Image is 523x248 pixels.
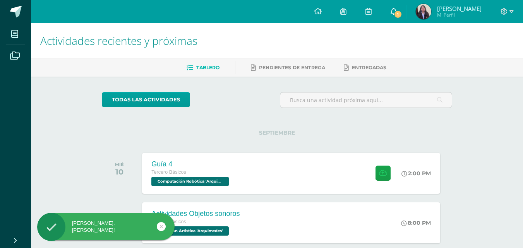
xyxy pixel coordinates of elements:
[280,92,452,108] input: Busca una actividad próxima aquí...
[102,92,190,107] a: todas las Actividades
[251,62,325,74] a: Pendientes de entrega
[151,177,229,186] span: Computación Robótica 'Arquimedes'
[151,160,231,168] div: Guía 4
[259,65,325,70] span: Pendientes de entrega
[437,5,482,12] span: [PERSON_NAME]
[394,10,402,19] span: 1
[401,219,431,226] div: 8:00 PM
[352,65,386,70] span: Entregadas
[196,65,219,70] span: Tablero
[115,167,124,176] div: 10
[151,210,240,218] div: Actividades Objetos sonoros
[416,4,431,19] img: 49c82aea28d2260deef9b89f2805555f.png
[187,62,219,74] a: Tablero
[151,169,186,175] span: Tercero Básicos
[344,62,386,74] a: Entregadas
[40,33,197,48] span: Actividades recientes y próximas
[401,170,431,177] div: 2:00 PM
[151,226,229,236] span: Expresión Artistica 'Arquimedes'
[115,162,124,167] div: MIÉ
[37,220,175,234] div: [PERSON_NAME], [PERSON_NAME]!
[437,12,482,18] span: Mi Perfil
[247,129,307,136] span: SEPTIEMBRE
